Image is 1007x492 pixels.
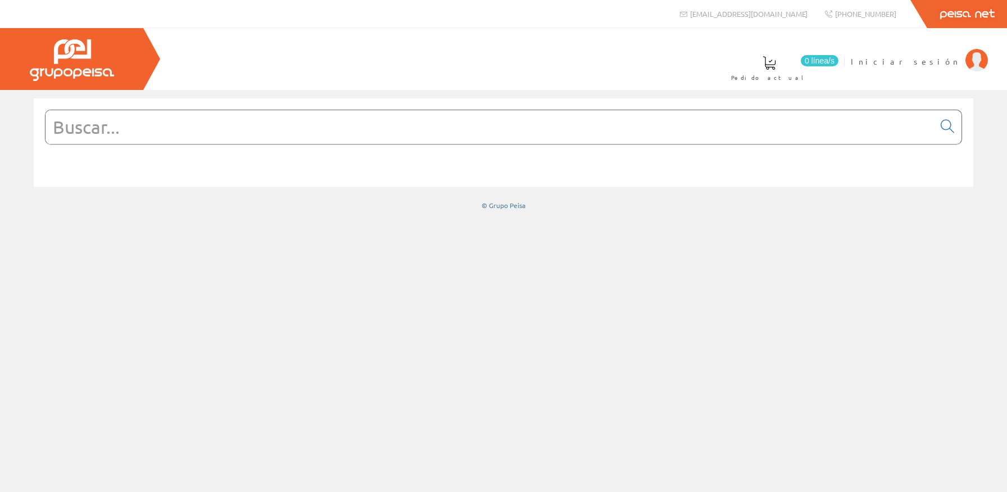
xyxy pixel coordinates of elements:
span: [EMAIL_ADDRESS][DOMAIN_NAME] [690,9,808,19]
img: Grupo Peisa [30,39,114,81]
input: Buscar... [46,110,934,144]
div: © Grupo Peisa [34,201,973,210]
span: Iniciar sesión [851,56,960,67]
a: Iniciar sesión [851,47,988,57]
span: Pedido actual [731,72,808,83]
span: [PHONE_NUMBER] [835,9,896,19]
span: 0 línea/s [801,55,838,66]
